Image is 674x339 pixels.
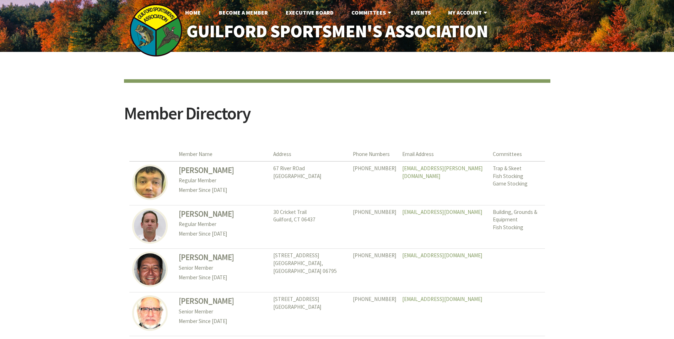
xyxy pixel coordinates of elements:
[129,4,183,57] img: logo_sm.png
[490,205,545,249] td: Building, Grounds & Equipment Fish Stocking
[346,5,399,20] a: Committees
[179,176,268,185] p: Regular Member
[490,161,545,205] td: Trap & Skeet Fish Stocking Game Stocking
[179,273,268,282] p: Member Since [DATE]
[176,147,271,161] th: Member Name
[179,295,268,307] h3: [PERSON_NAME]
[402,165,483,179] a: [EMAIL_ADDRESS][PERSON_NAME][DOMAIN_NAME]
[350,249,399,292] td: [PHONE_NUMBER]
[270,205,350,249] td: 30 Cricket Trail Guilford, CT 06437
[132,295,168,331] img: Robert Caporale
[350,161,399,205] td: [PHONE_NUMBER]
[179,307,268,317] p: Senior Member
[179,165,268,176] h3: [PERSON_NAME]
[132,165,168,200] img: John Burzenski
[402,296,482,302] a: [EMAIL_ADDRESS][DOMAIN_NAME]
[179,220,268,229] p: Regular Member
[270,161,350,205] td: 67 River ROad [GEOGRAPHIC_DATA]
[402,209,482,215] a: [EMAIL_ADDRESS][DOMAIN_NAME]
[350,205,399,249] td: [PHONE_NUMBER]
[405,5,437,20] a: Events
[179,185,268,195] p: Member Since [DATE]
[399,147,490,161] th: Email Address
[132,252,168,287] img: Valerio Capobianco
[402,252,482,259] a: [EMAIL_ADDRESS][DOMAIN_NAME]
[280,5,339,20] a: Executive Board
[270,292,350,336] td: [STREET_ADDRESS] [GEOGRAPHIC_DATA]
[179,252,268,263] h3: [PERSON_NAME]
[350,147,399,161] th: Phone Numbers
[350,292,399,336] td: [PHONE_NUMBER]
[124,104,550,131] h2: Member Directory
[179,5,206,20] a: Home
[179,229,268,239] p: Member Since [DATE]
[179,263,268,273] p: Senior Member
[213,5,274,20] a: Become A Member
[179,317,268,326] p: Member Since [DATE]
[132,208,168,244] img: Raymond Butti
[442,5,495,20] a: My Account
[179,208,268,220] h3: [PERSON_NAME]
[171,16,503,47] a: Guilford Sportsmen's Association
[270,249,350,292] td: [STREET_ADDRESS] [GEOGRAPHIC_DATA], [GEOGRAPHIC_DATA] 06795
[490,147,545,161] th: Committees
[270,147,350,161] th: Address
